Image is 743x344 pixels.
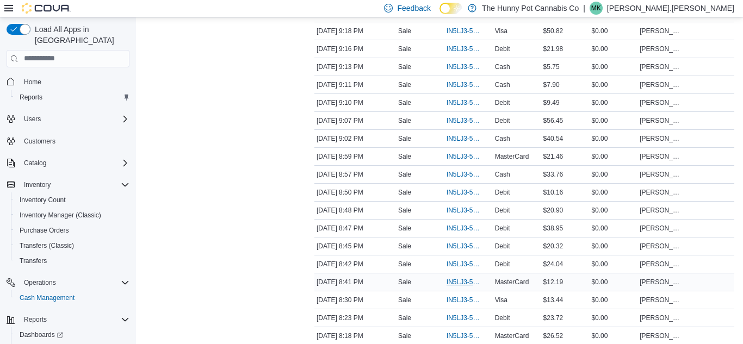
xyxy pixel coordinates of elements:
[11,290,134,305] button: Cash Management
[314,311,396,324] div: [DATE] 8:23 PM
[20,196,66,204] span: Inventory Count
[495,296,507,304] span: Visa
[589,42,637,55] div: $0.00
[583,2,585,15] p: |
[30,24,129,46] span: Load All Apps in [GEOGRAPHIC_DATA]
[398,80,411,89] p: Sale
[314,78,396,91] div: [DATE] 9:11 PM
[24,315,47,324] span: Reports
[15,239,129,252] span: Transfers (Classic)
[495,62,510,71] span: Cash
[589,78,637,91] div: $0.00
[589,150,637,163] div: $0.00
[447,80,480,89] span: IN5LJ3-5759332
[2,275,134,290] button: Operations
[24,180,51,189] span: Inventory
[495,188,510,197] span: Debit
[589,293,637,307] div: $0.00
[495,206,510,215] span: Debit
[495,116,510,125] span: Debit
[543,296,564,304] span: $13.44
[15,254,51,267] a: Transfers
[15,209,106,222] a: Inventory Manager (Classic)
[495,80,510,89] span: Cash
[495,224,510,233] span: Debit
[2,74,134,90] button: Home
[314,293,396,307] div: [DATE] 8:30 PM
[447,278,480,286] span: IN5LJ3-5759037
[398,224,411,233] p: Sale
[589,96,637,109] div: $0.00
[397,3,430,14] span: Feedback
[314,24,396,37] div: [DATE] 9:18 PM
[640,188,684,197] span: [PERSON_NAME]
[640,45,684,53] span: [PERSON_NAME]
[543,242,564,251] span: $20.32
[314,186,396,199] div: [DATE] 8:50 PM
[20,330,63,339] span: Dashboards
[2,133,134,149] button: Customers
[589,132,637,145] div: $0.00
[15,224,73,237] a: Purchase Orders
[24,159,46,167] span: Catalog
[447,132,491,145] button: IN5LJ3-5759236
[15,193,129,207] span: Inventory Count
[640,170,684,179] span: [PERSON_NAME]
[447,116,480,125] span: IN5LJ3-5759291
[447,152,480,161] span: IN5LJ3-5759205
[543,260,564,268] span: $24.04
[398,206,411,215] p: Sale
[447,311,491,324] button: IN5LJ3-5758877
[398,116,411,125] p: Sale
[314,60,396,73] div: [DATE] 9:13 PM
[640,134,684,143] span: [PERSON_NAME]
[543,206,564,215] span: $20.90
[398,170,411,179] p: Sale
[398,27,411,35] p: Sale
[20,293,75,302] span: Cash Management
[543,224,564,233] span: $38.95
[590,2,603,15] div: Malcolm King.McGowan
[447,258,491,271] button: IN5LJ3-5759046
[24,278,56,287] span: Operations
[640,332,684,340] span: [PERSON_NAME]
[589,168,637,181] div: $0.00
[20,257,47,265] span: Transfers
[15,209,129,222] span: Inventory Manager (Classic)
[495,314,510,322] span: Debit
[447,204,491,217] button: IN5LJ3-5759103
[447,170,480,179] span: IN5LJ3-5759181
[640,62,684,71] span: [PERSON_NAME]
[447,224,480,233] span: IN5LJ3-5759097
[543,134,564,143] span: $40.54
[447,276,491,289] button: IN5LJ3-5759037
[398,242,411,251] p: Sale
[15,328,129,341] span: Dashboards
[495,170,510,179] span: Cash
[543,314,564,322] span: $23.72
[543,170,564,179] span: $33.76
[589,311,637,324] div: $0.00
[20,157,51,170] button: Catalog
[543,188,564,197] span: $10.16
[11,253,134,268] button: Transfers
[447,188,480,197] span: IN5LJ3-5759123
[495,134,510,143] span: Cash
[20,75,129,89] span: Home
[11,208,134,223] button: Inventory Manager (Classic)
[640,296,684,304] span: [PERSON_NAME]
[398,332,411,340] p: Sale
[640,278,684,286] span: [PERSON_NAME]
[495,278,529,286] span: MasterCard
[607,2,734,15] p: [PERSON_NAME].[PERSON_NAME]
[543,116,564,125] span: $56.45
[20,313,51,326] button: Reports
[495,332,529,340] span: MasterCard
[447,206,480,215] span: IN5LJ3-5759103
[447,260,480,268] span: IN5LJ3-5759046
[589,60,637,73] div: $0.00
[398,98,411,107] p: Sale
[447,62,480,71] span: IN5LJ3-5759343
[495,260,510,268] span: Debit
[314,240,396,253] div: [DATE] 8:45 PM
